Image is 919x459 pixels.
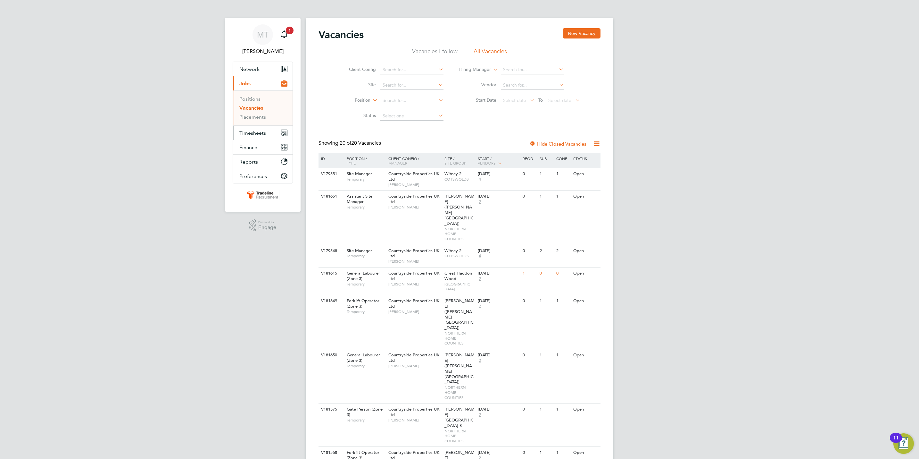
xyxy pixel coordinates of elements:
div: 1 [521,268,538,279]
span: NORTHERN HOME COUNTIES [444,331,475,346]
span: 2 [478,412,482,418]
label: Client Config [339,66,376,72]
a: Powered byEngage [249,219,277,232]
span: Temporary [347,282,385,287]
span: Vendors [478,160,496,166]
span: 20 of [340,140,351,146]
div: 0 [555,268,571,279]
div: 0 [521,191,538,202]
div: V179551 [319,168,342,180]
span: 1 [286,27,294,34]
label: Site [339,82,376,88]
div: 0 [521,295,538,307]
span: 2 [478,358,482,363]
div: V181568 [319,447,342,459]
input: Search for... [501,81,564,90]
span: COTSWOLDS [444,177,475,182]
div: V181649 [319,295,342,307]
span: [GEOGRAPHIC_DATA] [444,282,475,292]
div: 0 [521,168,538,180]
div: 1 [538,349,555,361]
span: Timesheets [239,130,266,136]
div: 0 [521,245,538,257]
span: Witney 2 [444,171,461,176]
span: Site Group [444,160,466,166]
span: Marina Takkou [233,47,293,55]
div: 1 [555,349,571,361]
div: V181651 [319,191,342,202]
div: [DATE] [478,248,519,254]
span: Select date [503,98,526,103]
input: Search for... [380,65,443,74]
div: Start / [476,153,521,169]
label: Start Date [459,97,496,103]
div: Client Config / [387,153,443,168]
span: General Labourer (Zone 3) [347,352,380,363]
div: 1 [538,404,555,415]
span: Countryside Properties UK Ltd [388,193,439,204]
span: 2 [478,276,482,282]
div: 1 [538,191,555,202]
div: V181650 [319,349,342,361]
span: [PERSON_NAME] ([PERSON_NAME][GEOGRAPHIC_DATA]) [444,193,475,226]
span: MT [257,30,269,39]
div: V181615 [319,268,342,279]
button: Timesheets [233,126,293,140]
span: Great Haddon Wood [444,270,472,281]
div: Position / [342,153,387,168]
div: Sub [538,153,555,164]
span: Finance [239,144,257,150]
nav: Main navigation [225,18,301,212]
a: Vacancies [239,105,263,111]
div: Open [572,295,600,307]
a: Positions [239,96,261,102]
li: Vacancies I follow [412,47,458,59]
span: Manager [388,160,407,166]
label: Status [339,113,376,118]
li: All Vacancies [474,47,507,59]
span: Countryside Properties UK Ltd [388,406,439,417]
div: 1 [538,168,555,180]
span: [PERSON_NAME] [388,205,441,210]
div: 2 [555,245,571,257]
button: Reports [233,155,293,169]
span: Gate Person (Zone 3) [347,406,383,417]
span: Countryside Properties UK Ltd [388,352,439,363]
span: Countryside Properties UK Ltd [388,270,439,281]
div: Status [572,153,600,164]
span: Network [239,66,260,72]
span: Preferences [239,173,267,179]
div: 1 [555,168,571,180]
label: Position [334,97,370,104]
div: Conf [555,153,571,164]
div: ID [319,153,342,164]
span: Site Manager [347,171,372,176]
div: 1 [555,191,571,202]
span: Countryside Properties UK Ltd [388,171,439,182]
span: Select date [548,98,571,103]
div: 1 [555,295,571,307]
span: 20 Vacancies [340,140,381,146]
div: Jobs [233,90,293,125]
a: Go to home page [233,190,293,200]
button: Open Resource Center, 11 new notifications [893,433,914,454]
span: [PERSON_NAME] ([PERSON_NAME][GEOGRAPHIC_DATA]) [444,298,475,330]
span: 2 [478,199,482,205]
div: [DATE] [478,450,519,455]
span: General Labourer (Zone 3) [347,270,380,281]
div: 1 [538,447,555,459]
span: NORTHERN HOME COUNTIES [444,226,475,242]
span: Temporary [347,253,385,259]
label: Vendor [459,82,496,88]
a: 1 [278,24,291,45]
input: Search for... [380,81,443,90]
span: Reports [239,159,258,165]
span: Site Manager [347,248,372,253]
span: 2 [478,304,482,309]
span: Temporary [347,363,385,369]
span: Type [347,160,356,166]
div: [DATE] [478,353,519,358]
span: To [536,96,545,104]
span: Temporary [347,205,385,210]
span: Assistant Site Manager [347,193,372,204]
